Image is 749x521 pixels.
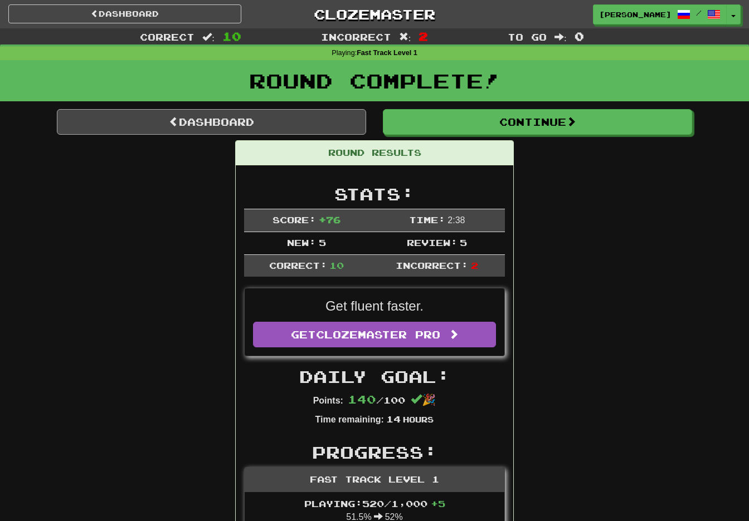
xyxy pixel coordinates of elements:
[315,415,384,424] strong: Time remaining:
[383,109,692,135] button: Continue
[593,4,727,24] a: [PERSON_NAME] /
[253,322,496,347] a: GetClozemaster Pro
[258,4,491,24] a: Clozemaster
[244,367,505,386] h2: Daily Goal:
[555,32,567,42] span: :
[399,32,411,42] span: :
[348,395,405,405] span: / 100
[269,260,327,271] span: Correct:
[448,215,465,225] span: 2 : 38
[348,392,376,406] span: 140
[407,237,458,248] span: Review:
[471,260,478,271] span: 2
[202,32,215,42] span: :
[287,237,316,248] span: New:
[460,237,467,248] span: 5
[273,214,316,225] span: Score:
[222,30,241,43] span: 10
[57,109,366,135] a: Dashboard
[304,498,445,509] span: Playing: 520 / 1,000
[357,49,417,57] strong: Fast Track Level 1
[314,6,435,22] font: Clozemaster
[244,443,505,461] h2: Progress:
[140,31,194,42] span: Correct
[419,30,428,43] span: 2
[696,9,702,17] span: /
[245,468,504,492] div: Fast Track Level 1
[411,394,436,406] span: 🎉
[244,185,505,203] h2: Stats:
[508,31,547,42] span: To go
[321,31,391,42] span: Incorrect
[4,70,745,92] h1: Round Complete!
[8,4,241,23] a: Dashboard
[409,214,445,225] span: Time:
[313,396,343,405] strong: Points:
[319,237,326,248] span: 5
[236,141,513,165] div: Round Results
[431,498,445,509] span: + 5
[319,214,341,225] span: + 76
[386,414,401,424] span: 14
[403,415,434,424] small: Hours
[253,297,496,316] p: Get fluent faster.
[316,328,440,341] span: Clozemaster Pro
[575,30,584,43] span: 0
[599,9,672,19] span: [PERSON_NAME]
[329,260,344,271] span: 10
[396,260,468,271] span: Incorrect:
